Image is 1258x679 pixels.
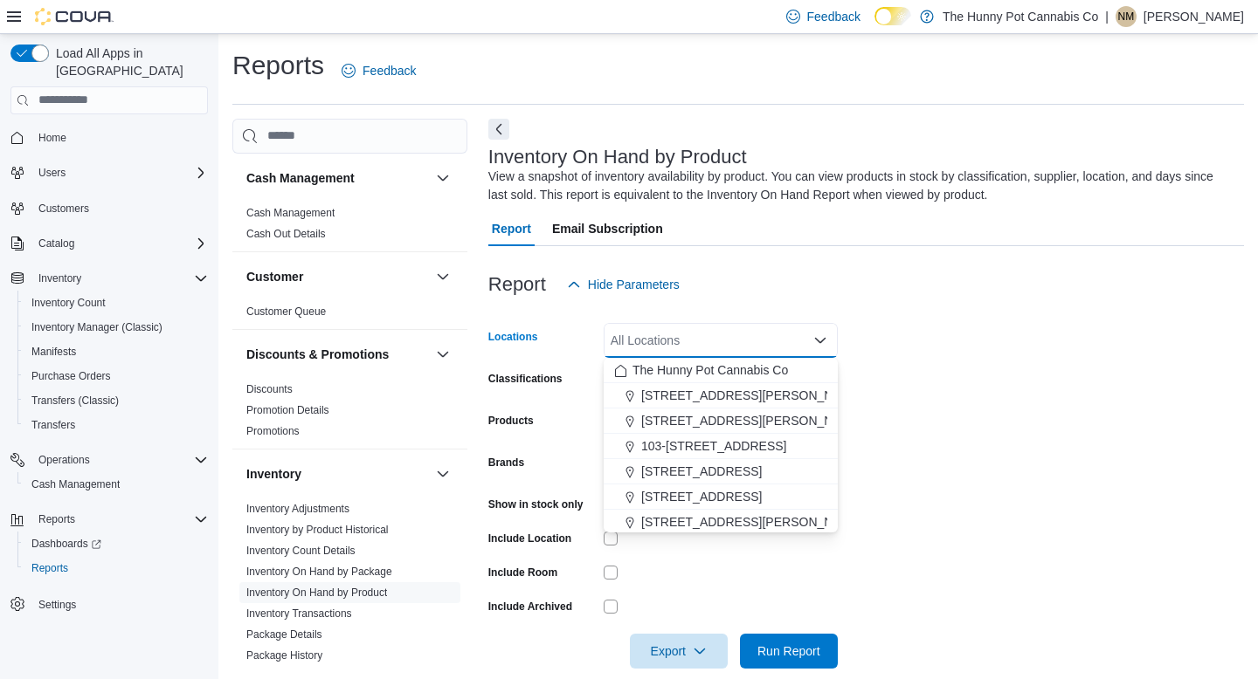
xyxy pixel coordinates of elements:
[632,361,788,379] span: The Hunny Pot Cannabis Co
[432,463,453,484] button: Inventory
[38,202,89,216] span: Customers
[17,291,215,315] button: Inventory Count
[432,344,453,365] button: Discounts & Promotions
[246,207,335,219] a: Cash Management
[31,449,97,470] button: Operations
[246,206,335,220] span: Cash Management
[246,523,389,537] span: Inventory by Product Historical
[31,197,208,219] span: Customers
[31,394,119,408] span: Transfers (Classic)
[3,507,215,532] button: Reports
[246,268,303,285] h3: Customer
[488,414,534,428] label: Products
[24,558,75,579] a: Reports
[17,413,215,437] button: Transfers
[488,119,509,140] button: Next
[17,315,215,339] button: Inventory Manager (Classic)
[17,364,215,388] button: Purchase Orders
[1144,6,1244,27] p: [PERSON_NAME]
[24,474,127,495] a: Cash Management
[3,195,215,221] button: Customers
[246,648,322,662] span: Package History
[10,118,208,662] nav: Complex example
[24,415,208,436] span: Transfers
[38,512,75,526] span: Reports
[31,296,106,310] span: Inventory Count
[246,383,293,395] a: Discounts
[31,268,208,289] span: Inventory
[246,628,322,641] a: Package Details
[31,561,68,575] span: Reports
[246,268,429,285] button: Customer
[24,341,208,362] span: Manifests
[246,566,392,578] a: Inventory On Hand by Package
[246,305,326,319] span: Customer Queue
[31,594,83,615] a: Settings
[246,503,349,515] a: Inventory Adjustments
[31,162,208,183] span: Users
[552,211,663,246] span: Email Subscription
[24,415,82,436] a: Transfers
[17,556,215,580] button: Reports
[246,465,301,483] h3: Inventory
[38,237,74,250] span: Catalog
[31,537,101,551] span: Dashboards
[24,390,208,411] span: Transfers (Classic)
[246,586,387,600] span: Inventory On Hand by Product
[246,169,429,187] button: Cash Management
[31,127,73,148] a: Home
[488,456,524,470] label: Brands
[24,317,169,338] a: Inventory Manager (Classic)
[488,497,584,511] label: Show in stock only
[232,379,467,449] div: Discounts & Promotions
[246,524,389,536] a: Inventory by Product Historical
[488,566,557,580] label: Include Room
[38,166,66,180] span: Users
[3,161,215,185] button: Users
[232,301,467,329] div: Customer
[3,266,215,291] button: Inventory
[560,267,687,302] button: Hide Parameters
[588,276,680,293] span: Hide Parameters
[246,346,429,363] button: Discounts & Promotions
[246,607,352,620] a: Inventory Transactions
[246,465,429,483] button: Inventory
[604,434,838,459] button: 103-[STREET_ADDRESS]
[246,305,326,318] a: Customer Queue
[246,586,387,599] a: Inventory On Hand by Product
[24,366,118,387] a: Purchase Orders
[488,147,747,168] h3: Inventory On Hand by Product
[246,403,329,417] span: Promotion Details
[246,628,322,641] span: Package Details
[363,62,416,79] span: Feedback
[3,231,215,256] button: Catalog
[246,404,329,416] a: Promotion Details
[641,513,863,531] span: [STREET_ADDRESS][PERSON_NAME]
[3,448,215,472] button: Operations
[246,649,322,662] a: Package History
[31,127,208,148] span: Home
[38,131,66,145] span: Home
[246,545,356,557] a: Inventory Count Details
[232,202,467,251] div: Cash Management
[31,268,88,289] button: Inventory
[1118,6,1135,27] span: NM
[246,502,349,516] span: Inventory Adjustments
[432,168,453,189] button: Cash Management
[24,474,208,495] span: Cash Management
[49,45,208,79] span: Load All Apps in [GEOGRAPHIC_DATA]
[24,390,126,411] a: Transfers (Classic)
[874,7,911,25] input: Dark Mode
[17,532,215,556] a: Dashboards
[488,372,563,386] label: Classifications
[24,533,108,554] a: Dashboards
[492,211,531,246] span: Report
[488,600,572,614] label: Include Archived
[232,48,324,83] h1: Reports
[488,274,546,295] h3: Report
[757,642,820,660] span: Run Report
[740,634,838,669] button: Run Report
[246,169,355,187] h3: Cash Management
[641,437,787,455] span: 103-[STREET_ADDRESS]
